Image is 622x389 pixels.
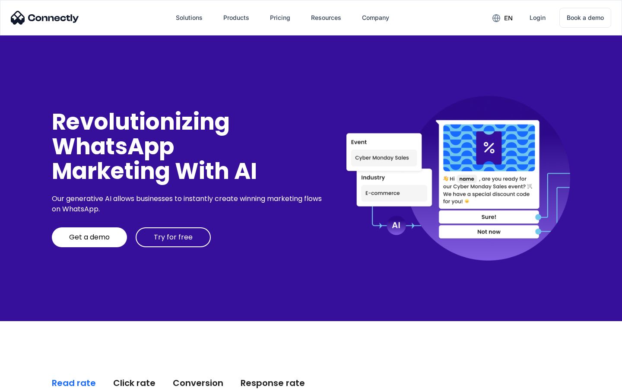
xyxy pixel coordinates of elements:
a: Login [523,7,552,28]
div: Click rate [113,377,155,389]
div: Try for free [154,233,193,242]
a: Book a demo [559,8,611,28]
div: Our generative AI allows businesses to instantly create winning marketing flows on WhatsApp. [52,194,325,214]
div: Response rate [241,377,305,389]
div: en [504,12,513,24]
div: Products [223,12,249,24]
div: Read rate [52,377,96,389]
div: Solutions [176,12,203,24]
div: Company [362,12,389,24]
a: Get a demo [52,227,127,247]
div: Resources [311,12,341,24]
img: Connectly Logo [11,11,79,25]
a: Try for free [136,227,211,247]
div: Conversion [173,377,223,389]
div: Pricing [270,12,290,24]
div: Revolutionizing WhatsApp Marketing With AI [52,109,325,184]
div: Get a demo [69,233,110,242]
a: Pricing [263,7,297,28]
div: Login [530,12,546,24]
